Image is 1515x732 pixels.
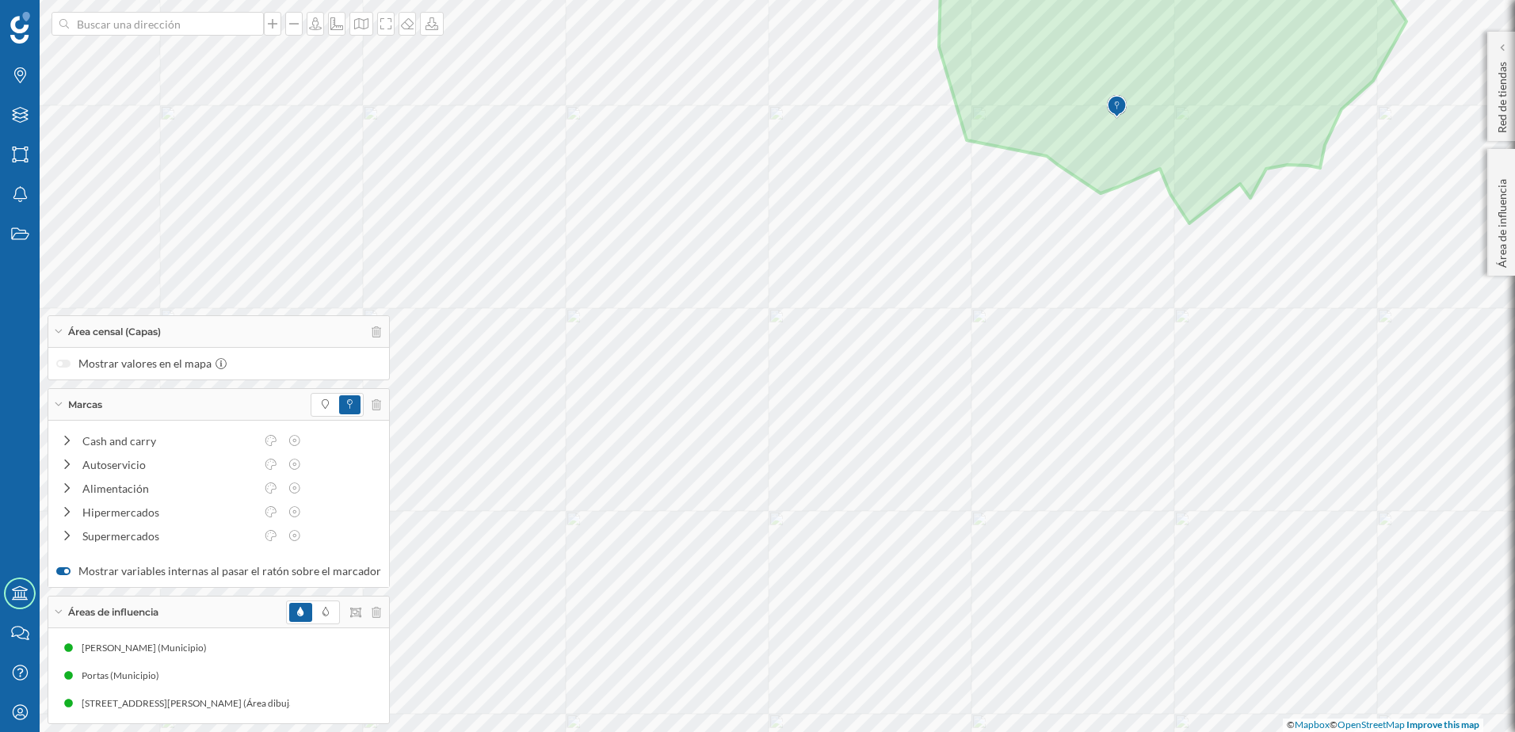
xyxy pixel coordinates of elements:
[82,668,167,684] div: Portas (Municipio)
[1494,173,1510,268] p: Área de influencia
[82,480,255,497] div: Alimentación
[1494,55,1510,133] p: Red de tiendas
[68,605,158,620] span: Áreas de influencia
[1107,91,1127,123] img: Marker
[1406,719,1479,730] a: Improve this map
[82,433,255,449] div: Cash and carry
[10,12,30,44] img: Geoblink Logo
[82,504,255,520] div: Hipermercados
[56,563,381,579] label: Mostrar variables internas al pasar el ratón sobre el marcador
[82,696,315,711] div: [STREET_ADDRESS][PERSON_NAME] (Área dibujada)
[68,325,161,339] span: Área censal (Capas)
[82,456,255,473] div: Autoservicio
[1338,719,1405,730] a: OpenStreetMap
[68,398,102,412] span: Marcas
[82,640,215,656] div: [PERSON_NAME] (Municipio)
[56,356,381,372] label: Mostrar valores en el mapa
[82,528,255,544] div: Supermercados
[1295,719,1330,730] a: Mapbox
[1283,719,1483,732] div: © ©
